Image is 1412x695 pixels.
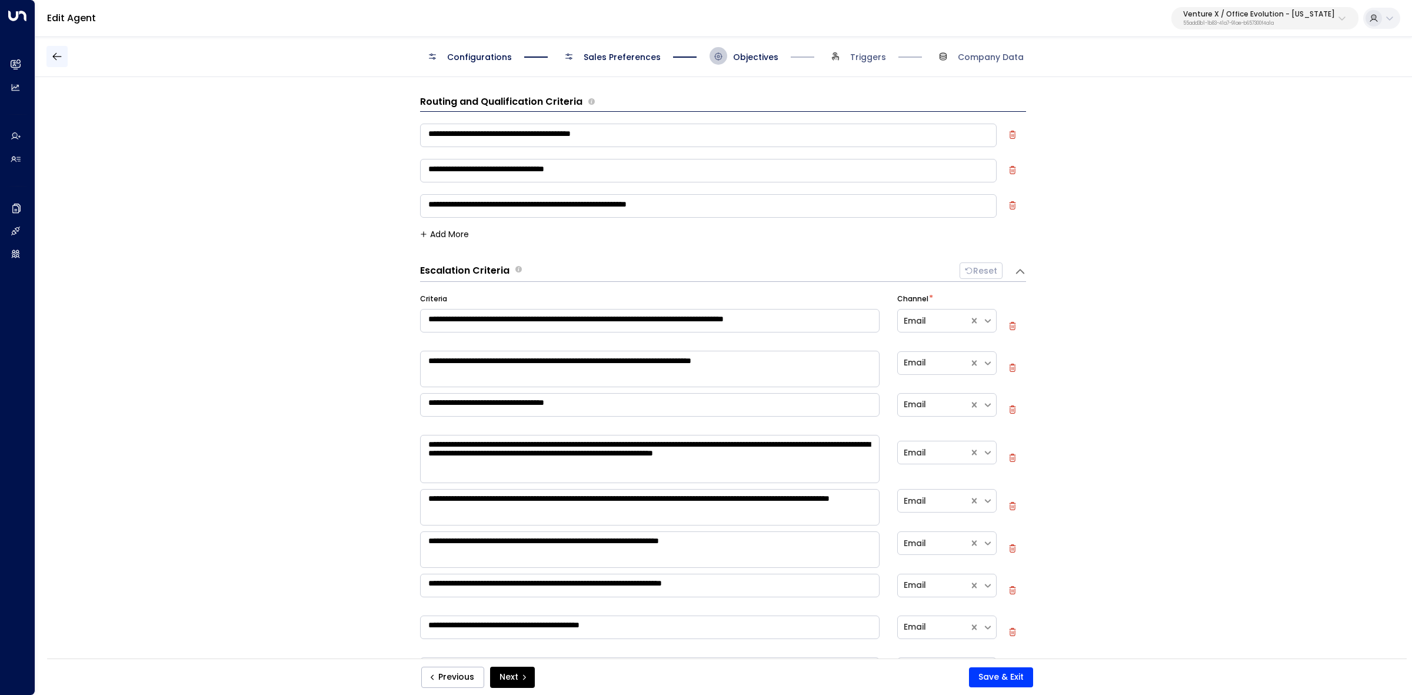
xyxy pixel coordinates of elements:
[958,51,1024,63] span: Company Data
[421,667,484,688] button: Previous
[515,264,522,278] span: Define the scenarios in which the AI agent should escalate the conversation to human sales repres...
[47,11,96,25] a: Edit Agent
[850,51,886,63] span: Triggers
[420,264,509,278] h3: Escalation Criteria
[420,294,447,304] label: Criteria
[1183,11,1335,18] p: Venture X / Office Evolution - [US_STATE]
[420,230,469,239] button: Add More
[588,95,595,109] span: Define the criteria the agent uses to determine whether a lead is qualified for further actions l...
[420,262,1026,282] div: Escalation CriteriaDefine the scenarios in which the AI agent should escalate the conversation to...
[447,51,512,63] span: Configurations
[897,294,928,304] label: Channel
[1171,7,1358,29] button: Venture X / Office Evolution - [US_STATE]55add3b1-1b83-41a7-91ae-b657300f4a1a
[733,51,778,63] span: Objectives
[420,95,582,109] h3: Routing and Qualification Criteria
[490,667,535,688] button: Next
[584,51,661,63] span: Sales Preferences
[969,667,1033,687] button: Save & Exit
[1183,21,1335,26] p: 55add3b1-1b83-41a7-91ae-b657300f4a1a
